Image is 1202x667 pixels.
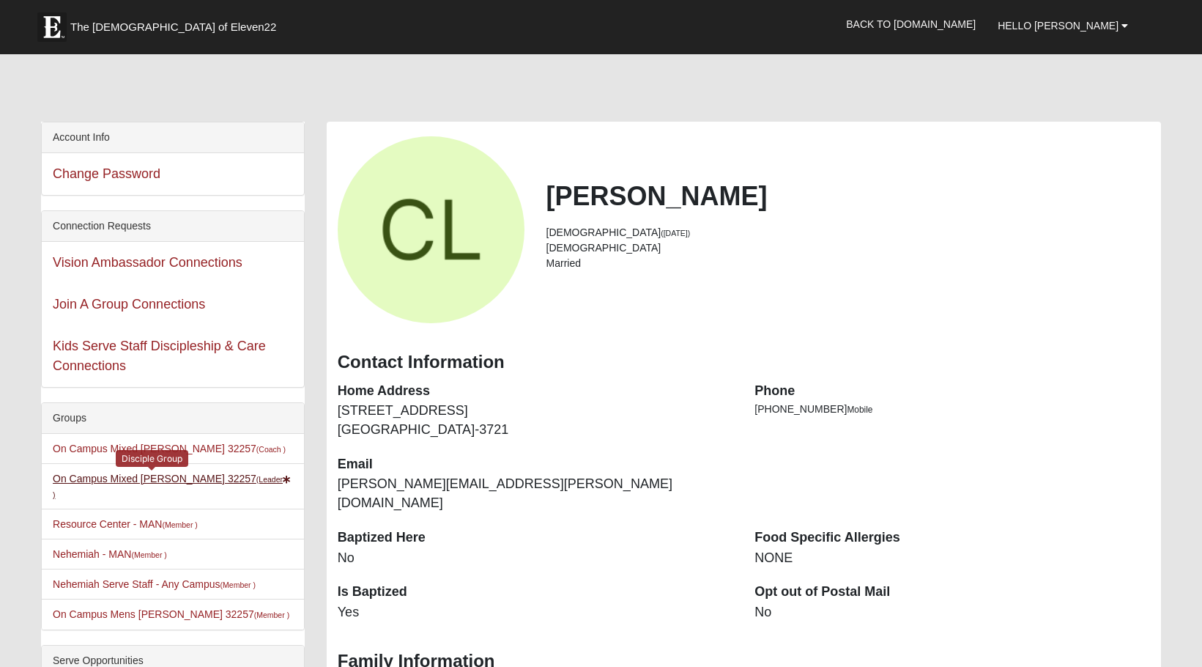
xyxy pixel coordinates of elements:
[53,297,205,312] a: Join A Group Connections
[338,475,733,512] dd: [PERSON_NAME][EMAIL_ADDRESS][PERSON_NAME][DOMAIN_NAME]
[661,229,690,237] small: ([DATE])
[338,352,1150,373] h3: Contact Information
[256,445,286,454] small: (Coach )
[53,518,198,530] a: Resource Center - MAN(Member )
[42,211,304,242] div: Connection Requests
[835,6,987,43] a: Back to [DOMAIN_NAME]
[754,549,1150,568] dd: NONE
[754,402,1150,417] li: [PHONE_NUMBER]
[254,611,289,619] small: (Member )
[546,225,1150,240] li: [DEMOGRAPHIC_DATA]
[338,603,733,622] dd: Yes
[220,581,256,589] small: (Member )
[53,255,242,270] a: Vision Ambassador Connections
[37,12,67,42] img: Eleven22 logo
[338,402,733,439] dd: [STREET_ADDRESS] [GEOGRAPHIC_DATA]-3721
[987,7,1139,44] a: Hello [PERSON_NAME]
[53,608,289,620] a: On Campus Mens [PERSON_NAME] 32257(Member )
[53,166,160,181] a: Change Password
[53,473,291,500] a: On Campus Mixed [PERSON_NAME] 32257(Leader)
[754,382,1150,401] dt: Phone
[53,578,256,590] a: Nehemiah Serve Staff - Any Campus(Member )
[338,455,733,474] dt: Email
[546,180,1150,212] h2: [PERSON_NAME]
[338,528,733,548] dt: Baptized Here
[754,583,1150,602] dt: Opt out of Postal Mail
[338,382,733,401] dt: Home Address
[53,443,286,454] a: On Campus Mixed [PERSON_NAME] 32257(Coach )
[754,603,1150,622] dd: No
[70,20,276,34] span: The [DEMOGRAPHIC_DATA] of Eleven22
[131,550,166,559] small: (Member )
[754,528,1150,548] dt: Food Specific Allergies
[338,583,733,602] dt: Is Baptized
[53,548,167,560] a: Nehemiah - MAN(Member )
[53,339,266,373] a: Kids Serve Staff Discipleship & Care Connections
[338,136,524,323] a: View Fullsize Photo
[546,240,1150,256] li: [DEMOGRAPHIC_DATA]
[42,403,304,434] div: Groups
[42,122,304,153] div: Account Info
[998,20,1118,32] span: Hello [PERSON_NAME]
[30,5,323,42] a: The [DEMOGRAPHIC_DATA] of Eleven22
[162,520,197,529] small: (Member )
[847,405,872,415] span: Mobile
[116,450,188,467] div: Disciple Group
[546,256,1150,271] li: Married
[338,549,733,568] dd: No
